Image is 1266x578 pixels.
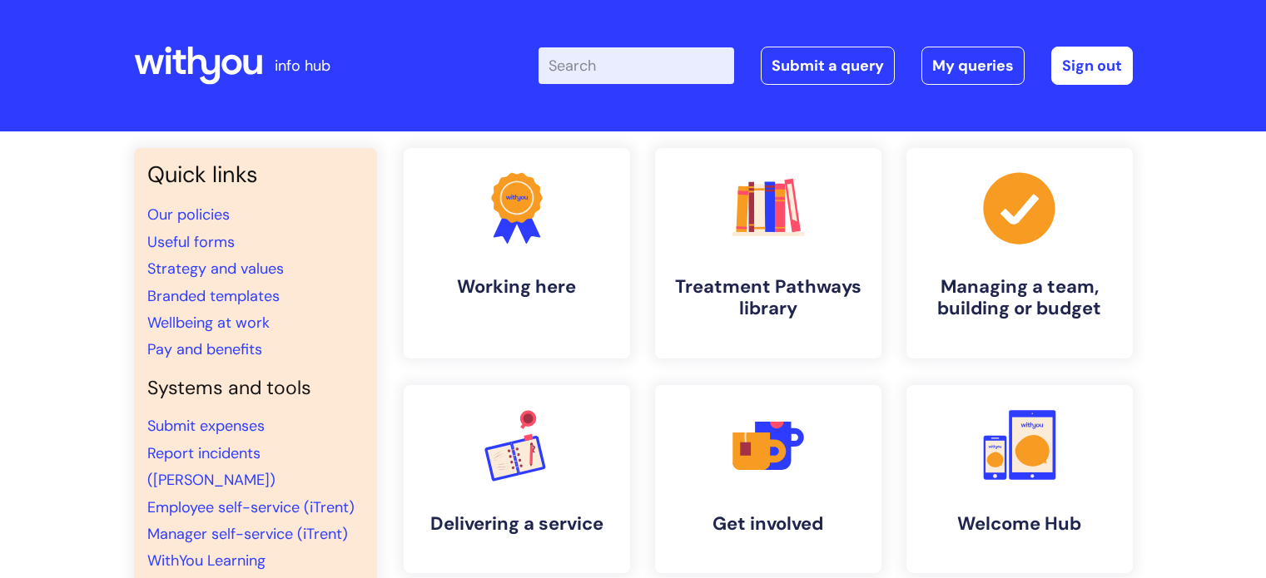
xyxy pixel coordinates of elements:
input: Search [539,47,734,84]
a: My queries [921,47,1025,85]
a: Treatment Pathways library [655,148,881,358]
h4: Treatment Pathways library [668,276,868,320]
a: Get involved [655,385,881,573]
a: Working here [404,148,630,358]
h4: Working here [417,276,617,298]
h4: Welcome Hub [920,513,1120,535]
p: info hub [275,52,330,79]
h4: Systems and tools [147,377,364,400]
a: Delivering a service [404,385,630,573]
a: Branded templates [147,286,280,306]
a: Employee self-service (iTrent) [147,497,355,517]
a: Managing a team, building or budget [906,148,1133,358]
a: WithYou Learning [147,551,266,571]
h4: Managing a team, building or budget [920,276,1120,320]
a: Our policies [147,205,230,225]
a: Strategy and values [147,259,284,279]
a: Submit expenses [147,416,265,436]
h4: Get involved [668,513,868,535]
a: Report incidents ([PERSON_NAME]) [147,443,276,490]
a: Sign out [1051,47,1133,85]
a: Welcome Hub [906,385,1133,573]
a: Wellbeing at work [147,313,270,333]
div: | - [539,47,1133,85]
a: Pay and benefits [147,339,262,359]
h3: Quick links [147,161,364,188]
a: Manager self-service (iTrent) [147,524,348,544]
a: Submit a query [761,47,895,85]
h4: Delivering a service [417,513,617,535]
a: Useful forms [147,232,235,252]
